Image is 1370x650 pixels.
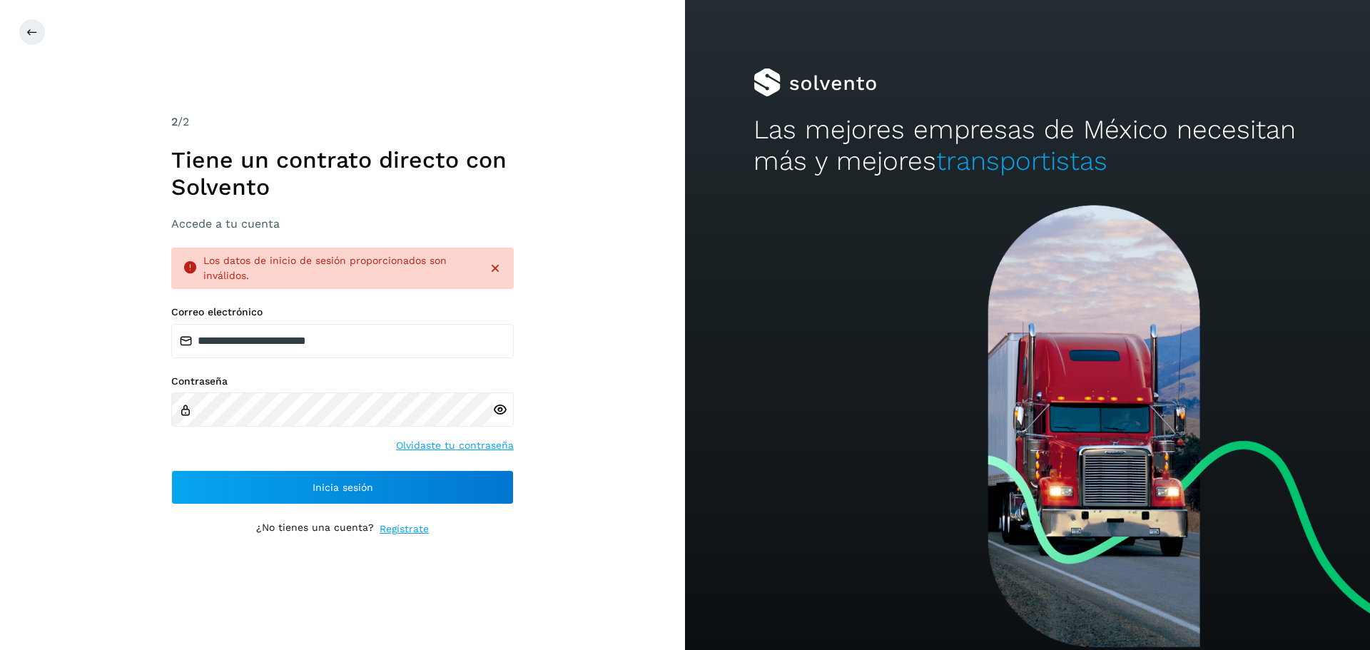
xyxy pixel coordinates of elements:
span: transportistas [936,146,1107,176]
a: Regístrate [380,522,429,537]
div: Los datos de inicio de sesión proporcionados son inválidos. [203,253,477,283]
p: ¿No tienes una cuenta? [256,522,374,537]
a: Olvidaste tu contraseña [396,438,514,453]
h2: Las mejores empresas de México necesitan más y mejores [753,114,1301,178]
span: 2 [171,115,178,128]
div: /2 [171,113,514,131]
label: Contraseña [171,375,514,387]
button: Inicia sesión [171,470,514,504]
span: Inicia sesión [313,482,373,492]
h1: Tiene un contrato directo con Solvento [171,146,514,201]
h3: Accede a tu cuenta [171,217,514,230]
label: Correo electrónico [171,306,514,318]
